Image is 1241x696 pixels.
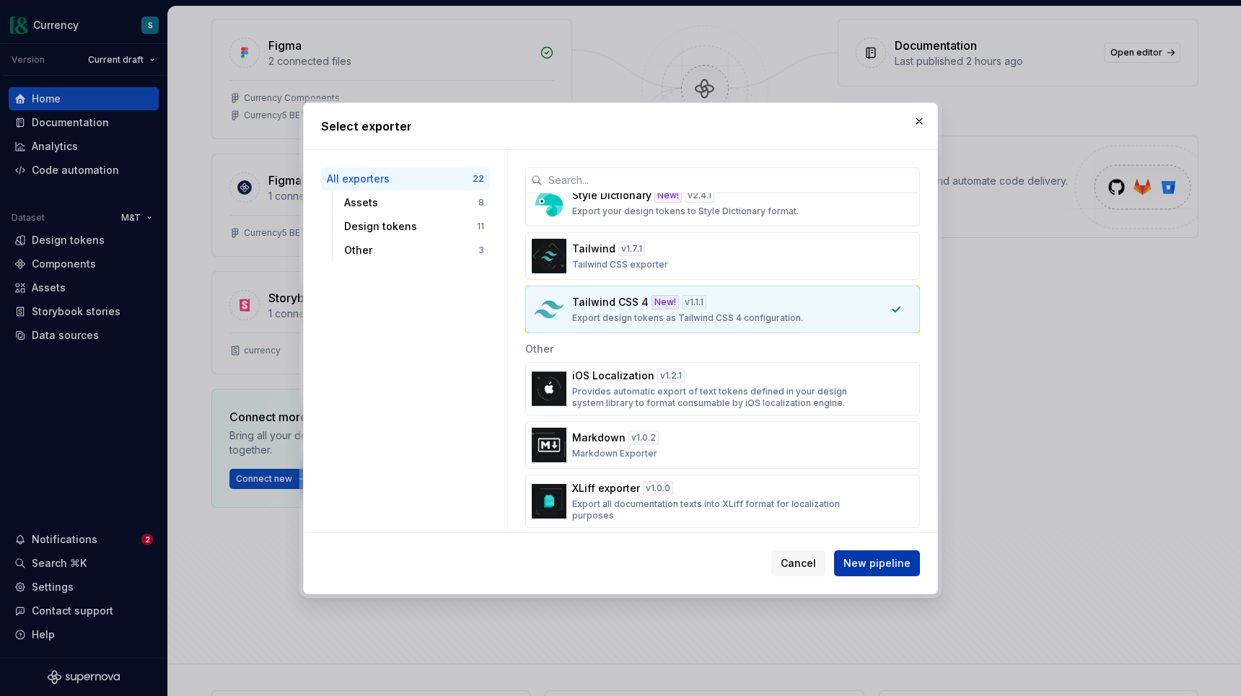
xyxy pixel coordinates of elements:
[572,295,649,309] p: Tailwind CSS 4
[572,188,652,203] p: Style Dictionary
[685,188,714,203] div: v 2.4.1
[682,295,706,309] div: v 1.1.1
[321,167,490,190] button: All exporters22
[525,333,920,362] div: Other
[572,386,864,409] p: Provides automatic export of text tokens defined in your design system library to format consumab...
[473,173,484,185] div: 22
[525,179,920,226] button: Style DictionaryNew!v2.4.1Export your design tokens to Style Dictionary format.
[572,431,626,445] p: Markdown
[338,239,490,262] button: Other3
[781,556,816,571] span: Cancel
[618,242,645,256] div: v 1.7.1
[572,206,799,217] p: Export your design tokens to Style Dictionary format.
[657,369,685,383] div: v 1.2.1
[525,475,920,528] button: XLiff exporterv1.0.0Export all documentation texts into XLiff format for localization purposes
[543,167,920,193] input: Search...
[477,221,484,232] div: 11
[572,312,803,324] p: Export design tokens as Tailwind CSS 4 configuration.
[338,191,490,214] button: Assets8
[572,369,654,383] p: iOS Localization
[643,481,673,495] div: v 1.0.0
[834,550,920,576] button: New pipeline
[344,243,478,257] div: Other
[843,556,911,571] span: New pipeline
[525,362,920,415] button: iOS Localizationv1.2.1Provides automatic export of text tokens defined in your design system libr...
[321,118,920,135] h2: Select exporter
[572,242,615,256] p: Tailwind
[572,259,668,270] p: Tailwind CSS exporter
[344,195,478,210] div: Assets
[478,245,484,256] div: 3
[628,431,659,445] div: v 1.0.2
[525,421,920,469] button: Markdownv1.0.2Markdown Exporter
[525,232,920,280] button: Tailwindv1.7.1Tailwind CSS exporter
[654,188,682,203] div: New!
[338,215,490,238] button: Design tokens11
[771,550,825,576] button: Cancel
[525,286,920,333] button: Tailwind CSS 4New!v1.1.1Export design tokens as Tailwind CSS 4 configuration.
[478,197,484,208] div: 8
[344,219,477,234] div: Design tokens
[652,295,679,309] div: New!
[572,498,864,521] p: Export all documentation texts into XLiff format for localization purposes
[572,481,640,495] p: XLiff exporter
[327,172,473,186] div: All exporters
[572,448,657,459] p: Markdown Exporter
